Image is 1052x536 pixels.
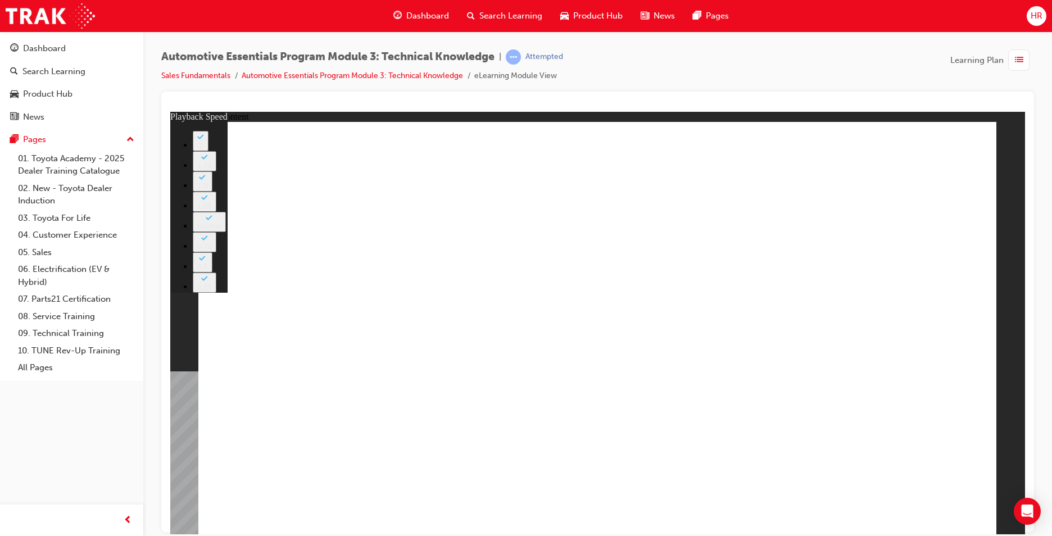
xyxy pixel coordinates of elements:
[573,10,623,22] span: Product Hub
[641,9,649,23] span: news-icon
[706,10,729,22] span: Pages
[13,244,139,261] a: 05. Sales
[1027,6,1046,26] button: HR
[393,9,402,23] span: guage-icon
[124,514,132,528] span: prev-icon
[499,51,501,63] span: |
[458,4,551,28] a: search-iconSearch Learning
[22,65,85,78] div: Search Learning
[4,129,139,150] button: Pages
[126,133,134,147] span: up-icon
[23,88,72,101] div: Product Hub
[525,52,563,62] div: Attempted
[10,89,19,99] span: car-icon
[242,71,463,80] a: Automotive Essentials Program Module 3: Technical Knowledge
[10,135,19,145] span: pages-icon
[4,84,139,105] a: Product Hub
[13,210,139,227] a: 03. Toyota For Life
[23,133,46,146] div: Pages
[950,54,1004,67] span: Learning Plan
[161,71,230,80] a: Sales Fundamentals
[654,10,675,22] span: News
[13,290,139,308] a: 07. Parts21 Certification
[161,51,495,63] span: Automotive Essentials Program Module 3: Technical Knowledge
[13,325,139,342] a: 09. Technical Training
[693,9,701,23] span: pages-icon
[560,9,569,23] span: car-icon
[4,61,139,82] a: Search Learning
[13,261,139,290] a: 06. Electrification (EV & Hybrid)
[10,67,18,77] span: search-icon
[506,49,521,65] span: learningRecordVerb_ATTEMPT-icon
[684,4,738,28] a: pages-iconPages
[474,70,557,83] li: eLearning Module View
[10,44,19,54] span: guage-icon
[950,49,1034,71] button: Learning Plan
[13,150,139,180] a: 01. Toyota Academy - 2025 Dealer Training Catalogue
[13,180,139,210] a: 02. New - Toyota Dealer Induction
[4,38,139,59] a: Dashboard
[13,342,139,360] a: 10. TUNE Rev-Up Training
[13,226,139,244] a: 04. Customer Experience
[467,9,475,23] span: search-icon
[384,4,458,28] a: guage-iconDashboard
[1014,498,1041,525] div: Open Intercom Messenger
[23,42,66,55] div: Dashboard
[479,10,542,22] span: Search Learning
[1031,10,1042,22] span: HR
[13,308,139,325] a: 08. Service Training
[1015,53,1023,67] span: list-icon
[13,359,139,376] a: All Pages
[632,4,684,28] a: news-iconNews
[4,107,139,128] a: News
[10,112,19,122] span: news-icon
[23,111,44,124] div: News
[406,10,449,22] span: Dashboard
[6,3,95,29] img: Trak
[4,36,139,129] button: DashboardSearch LearningProduct HubNews
[551,4,632,28] a: car-iconProduct Hub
